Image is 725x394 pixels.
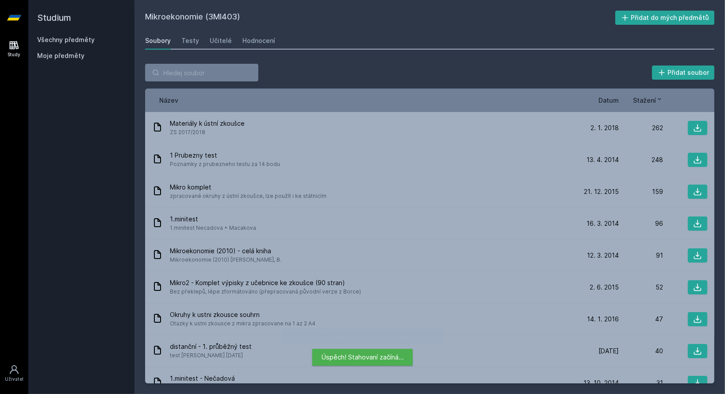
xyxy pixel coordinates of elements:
span: 13. 4. 2014 [587,155,619,164]
div: 31 [619,379,663,387]
div: 159 [619,187,663,196]
button: Přidat do mých předmětů [615,11,715,25]
a: Uživatel [2,360,27,387]
div: Uživatel [5,376,23,382]
span: Poznamky z prubezneho testu za 14 bodu [170,160,280,169]
span: optimum spotřebitele, preference, užitek [170,383,278,392]
span: distanční - 1. průběžný test [170,342,252,351]
div: Stahování se připravuje. Může to chvilku trvat… [282,328,443,344]
input: Hledej soubor [145,64,258,81]
span: 12. 3. 2014 [587,251,619,260]
span: 1.minitest - Nečadová [170,374,278,383]
span: 21. 12. 2015 [584,187,619,196]
span: 1.minitest Necadova + Macakova [170,224,256,232]
div: 40 [619,347,663,355]
span: 2. 1. 2018 [591,124,619,132]
a: Study [2,35,27,62]
span: Mikroekonomie (2010) - celá kniha [170,247,281,255]
span: 13. 10. 2014 [583,379,619,387]
div: 47 [619,315,663,324]
span: Moje předměty [37,51,84,60]
span: 2. 6. 2015 [590,283,619,292]
span: zpracované okruhy z ústní zkoušce, lze použít i ke státnicím [170,192,326,201]
div: Study [8,51,21,58]
button: Stažení [633,96,663,105]
button: Název [159,96,178,105]
a: Hodnocení [242,32,275,50]
div: Hodnocení [242,36,275,45]
span: 1.minitest [170,215,256,224]
div: Soubory [145,36,171,45]
span: test [PERSON_NAME] [DATE] [170,351,252,360]
span: Otazky k ustni zkousce z mikra zpracovane na 1 az 2 A4 [170,319,315,328]
span: Mikroekonomie (2010) [PERSON_NAME], B. [170,255,281,264]
div: 96 [619,219,663,228]
div: 248 [619,155,663,164]
span: Mikro komplet [170,183,326,192]
div: Testy [181,36,199,45]
span: Bez překlepů, lépe zformátováno (přepracovaná původní verze z Borce) [170,287,361,296]
span: ZS 2017/2018 [170,128,245,137]
div: Úspěch! Stahovaní začíná… [312,349,413,366]
button: Přidat soubor [652,66,715,80]
span: Mikro2 - Komplet výpisky z učebnice ke zkoušce (90 stran) [170,278,361,287]
div: 91 [619,251,663,260]
span: [DATE] [598,347,619,355]
h2: Mikroekonomie (3MI403) [145,11,615,25]
span: Materiály k ústní zkoušce [170,119,245,128]
span: Stažení [633,96,656,105]
div: Učitelé [210,36,232,45]
span: 1 Prubezny test [170,151,280,160]
a: Všechny předměty [37,36,95,43]
a: Soubory [145,32,171,50]
button: Datum [598,96,619,105]
div: 52 [619,283,663,292]
div: 262 [619,124,663,132]
span: 16. 3. 2014 [587,219,619,228]
a: Testy [181,32,199,50]
span: 14. 1. 2016 [587,315,619,324]
a: Učitelé [210,32,232,50]
span: Okruhy k ustni zkousce souhrn [170,310,315,319]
